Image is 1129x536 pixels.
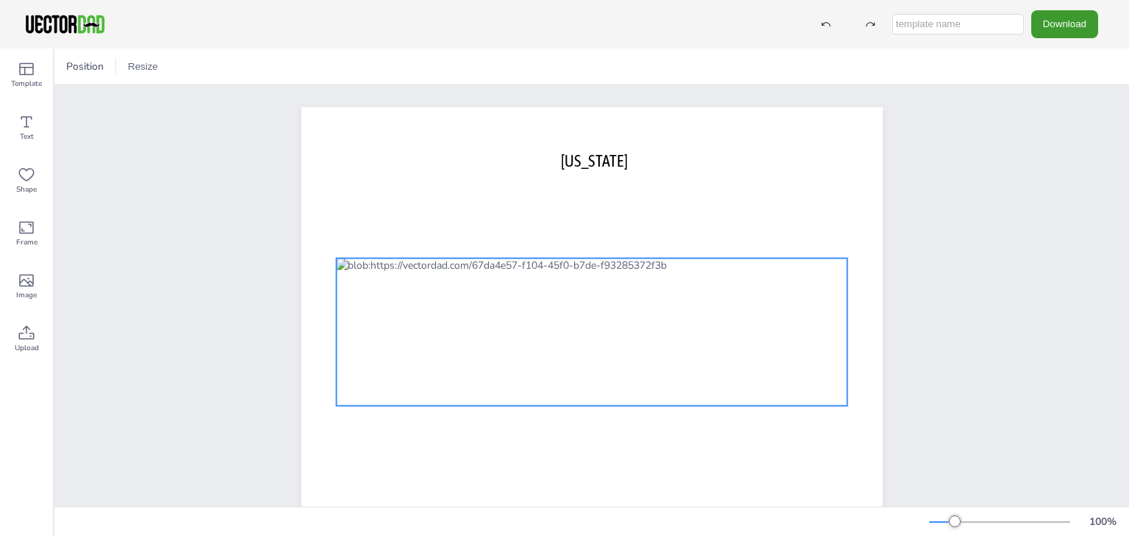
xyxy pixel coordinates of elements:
span: Position [63,59,107,73]
button: Download [1031,10,1098,37]
button: Resize [122,55,164,79]
span: Image [16,289,37,301]
span: Upload [15,342,39,354]
span: Shape [16,184,37,195]
span: [US_STATE] [561,151,628,170]
span: Template [11,78,42,90]
img: VectorDad-1.png [24,13,107,35]
span: Text [20,131,34,142]
div: 100 % [1085,515,1120,529]
input: template name [892,14,1024,35]
span: Frame [16,236,37,248]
